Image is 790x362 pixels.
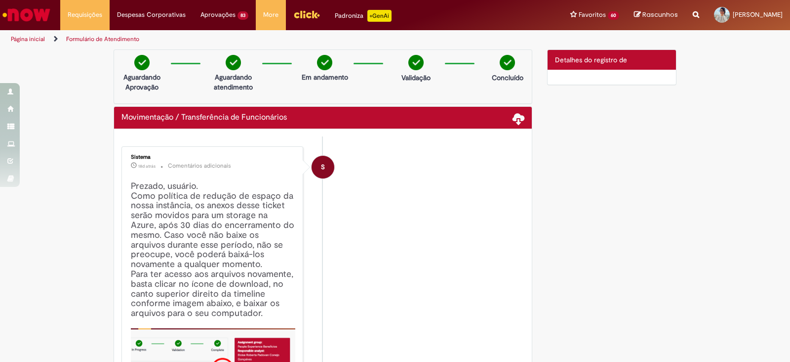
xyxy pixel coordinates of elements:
[68,10,102,20] span: Requisições
[118,72,166,92] p: Aguardando Aprovação
[335,10,392,22] div: Padroniza
[138,163,156,169] time: 15/08/2025 01:11:19
[408,55,424,70] img: check-circle-green.png
[121,113,287,122] h2: Movimentação / Transferência de Funcionários Histórico de tíquete
[401,73,431,83] p: Validação
[131,154,295,160] div: Sistema
[209,72,257,92] p: Aguardando atendimento
[634,10,678,20] a: Rascunhos
[513,112,524,124] span: Baixar anexos
[367,10,392,22] p: +GenAi
[312,156,334,179] div: System
[138,163,156,169] span: 18d atrás
[642,10,678,19] span: Rascunhos
[168,162,231,170] small: Comentários adicionais
[226,55,241,70] img: check-circle-green.png
[321,155,325,179] span: S
[317,55,332,70] img: check-circle-green.png
[302,72,348,82] p: Em andamento
[500,55,515,70] img: check-circle-green.png
[579,10,606,20] span: Favoritos
[1,5,52,25] img: ServiceNow
[7,30,519,48] ul: Trilhas de página
[134,55,150,70] img: check-circle-green.png
[492,73,523,83] p: Concluído
[733,10,783,19] span: [PERSON_NAME]
[11,35,45,43] a: Página inicial
[555,55,627,64] span: Detalhes do registro de
[263,10,278,20] span: More
[237,11,248,20] span: 83
[608,11,619,20] span: 60
[200,10,236,20] span: Aprovações
[117,10,186,20] span: Despesas Corporativas
[66,35,139,43] a: Formulário de Atendimento
[293,7,320,22] img: click_logo_yellow_360x200.png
